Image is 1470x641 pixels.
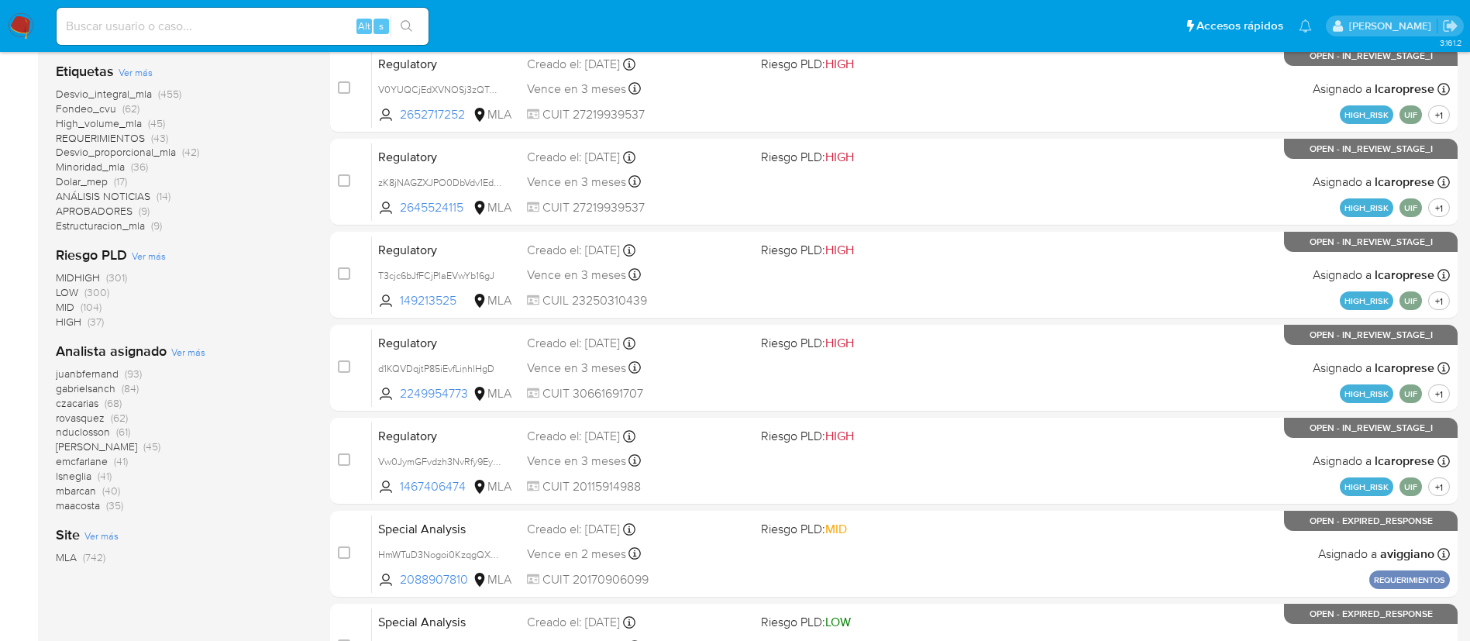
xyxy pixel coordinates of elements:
p: maria.acosta@mercadolibre.com [1349,19,1437,33]
span: s [379,19,384,33]
span: 3.161.2 [1440,36,1462,49]
span: Alt [358,19,370,33]
span: Accesos rápidos [1196,18,1283,34]
input: Buscar usuario o caso... [57,16,429,36]
a: Salir [1442,18,1458,34]
button: search-icon [391,16,422,37]
a: Notificaciones [1299,19,1312,33]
